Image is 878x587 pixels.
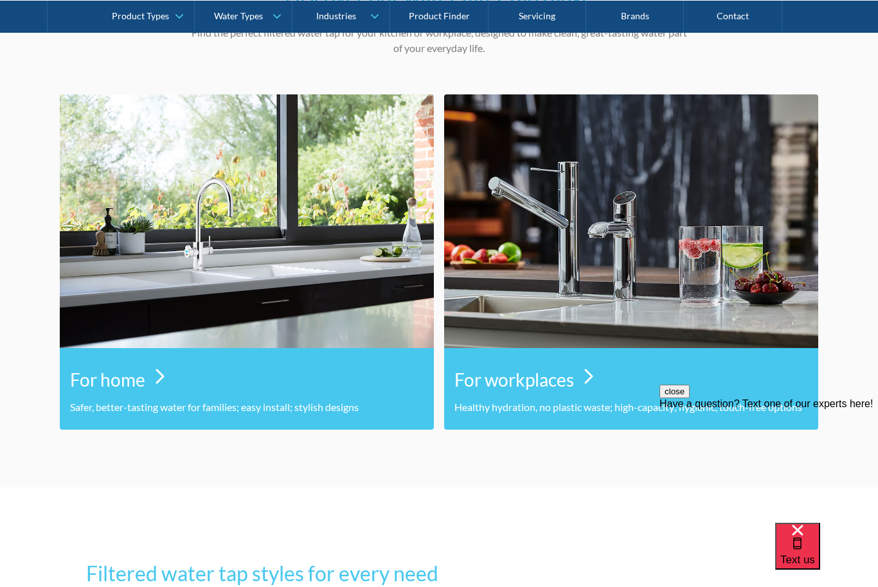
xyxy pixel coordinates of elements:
h3: For workplaces [454,366,574,393]
div: Industries [316,10,356,21]
div: Water Types [214,10,263,21]
div: Product Types [112,10,169,21]
a: For homeSafer, better-tasting water for families; easy install; stylish designs [60,94,434,430]
p: Find the perfect filtered water tap for your kitchen or workplace, designed to make clean, great-... [188,25,690,56]
iframe: podium webchat widget prompt [659,385,878,539]
a: For workplacesHealthy hydration, no plastic waste; high-capacity; hygienic, touch-free options [444,94,818,430]
p: Safer, better-tasting water for families; easy install; stylish designs [70,399,424,415]
p: Healthy hydration, no plastic waste; high-capacity; hygienic, touch-free options [454,399,808,415]
iframe: podium webchat widget bubble [775,523,878,587]
h3: For home [70,366,145,393]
